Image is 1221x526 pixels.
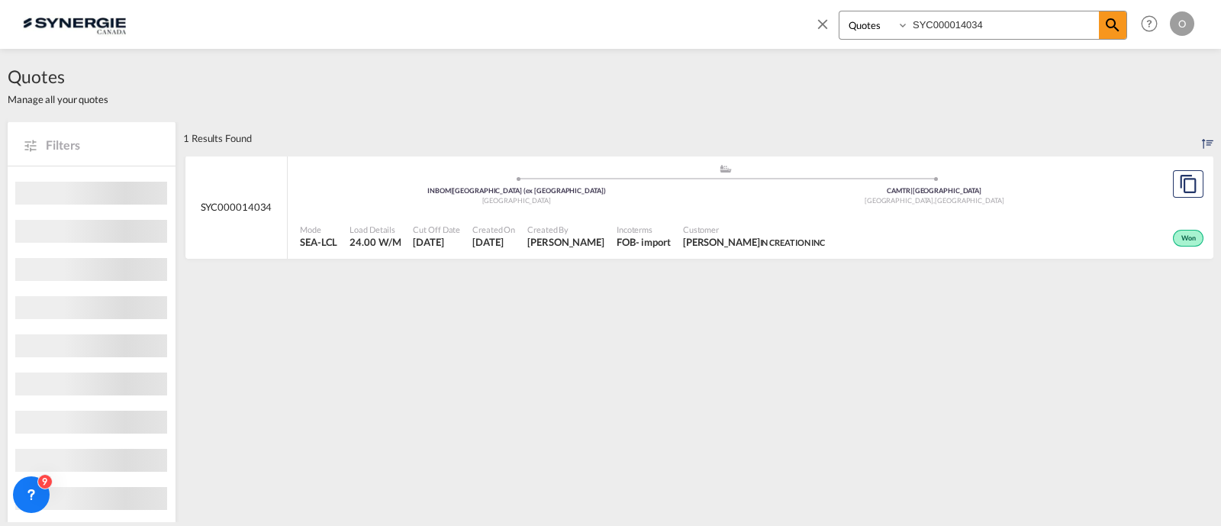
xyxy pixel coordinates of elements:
md-icon: icon-magnify [1103,16,1122,34]
span: Help [1136,11,1162,37]
button: Copy Quote [1173,170,1203,198]
span: 13 Aug 2025 [472,235,515,249]
span: Customer [683,224,825,235]
span: icon-close [814,11,839,47]
div: O [1170,11,1194,36]
span: Cut Off Date [413,224,460,235]
span: CAMTR [GEOGRAPHIC_DATA] [887,186,981,195]
span: Mode [300,224,337,235]
span: | [910,186,913,195]
span: Filters [46,137,160,153]
div: Sort by: Created On [1202,121,1213,155]
span: SYC000014034 [201,200,272,214]
span: INBOM [GEOGRAPHIC_DATA] (ex [GEOGRAPHIC_DATA]) [427,186,605,195]
span: Manage all your quotes [8,92,108,106]
div: SYC000014034 assets/icons/custom/ship-fill.svgassets/icons/custom/roll-o-plane.svgOriginMumbai (e... [185,156,1213,260]
span: [GEOGRAPHIC_DATA] [865,196,935,205]
span: IN CREATION INC [760,237,826,247]
span: , [933,196,935,205]
div: Help [1136,11,1170,38]
img: 1f56c880d42311ef80fc7dca854c8e59.png [23,7,126,41]
md-icon: icon-close [814,15,831,32]
span: [GEOGRAPHIC_DATA] [935,196,1004,205]
span: Quotes [8,64,108,89]
div: FOB [617,235,636,249]
div: FOB import [617,235,671,249]
span: Wally Singh IN CREATION INC [683,235,825,249]
span: [GEOGRAPHIC_DATA] [482,196,551,205]
span: | [451,186,453,195]
span: Created On [472,224,515,235]
div: Won [1173,230,1203,247]
md-icon: assets/icons/custom/copyQuote.svg [1179,175,1197,193]
span: Created By [527,224,604,235]
span: SEA-LCL [300,235,337,249]
span: Incoterms [617,224,671,235]
span: 24.00 W/M [350,236,401,248]
span: Load Details [350,224,401,235]
div: 1 Results Found [183,121,252,155]
div: - import [636,235,671,249]
span: Adriana Groposila [527,235,604,249]
md-icon: assets/icons/custom/ship-fill.svg [717,165,735,173]
span: 13 Aug 2025 [413,235,460,249]
span: icon-magnify [1099,11,1126,39]
input: Enter Quotation Number [909,11,1099,38]
span: Won [1181,234,1200,244]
